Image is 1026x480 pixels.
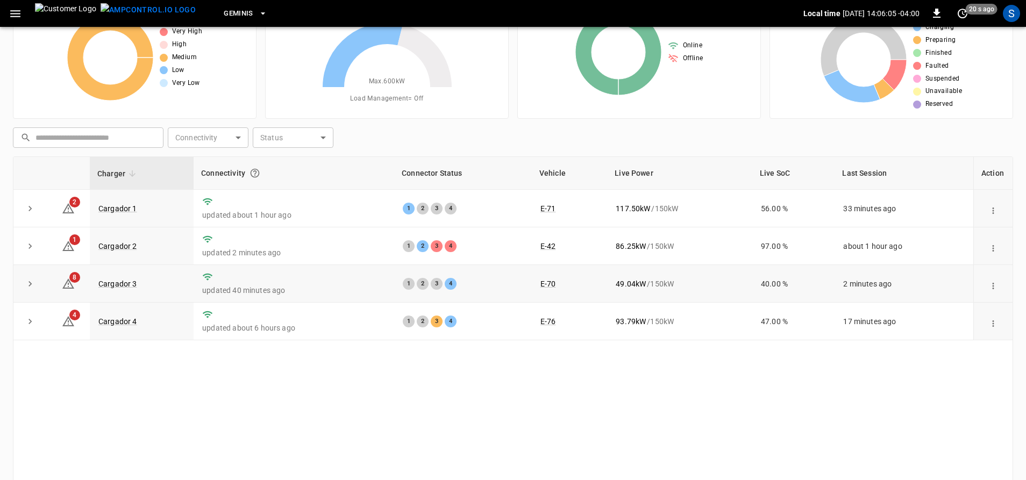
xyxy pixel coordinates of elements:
span: Very Low [172,78,200,89]
div: 2 [417,316,429,327]
th: Action [973,157,1013,190]
a: 8 [62,279,75,288]
p: [DATE] 14:06:05 -04:00 [843,8,920,19]
a: 2 [62,203,75,212]
button: expand row [22,200,38,217]
span: Reserved [925,99,953,110]
span: 1 [69,234,80,245]
td: 56.00 % [752,190,835,227]
button: expand row [22,276,38,292]
span: High [172,39,187,50]
button: expand row [22,313,38,329]
a: Cargador 1 [98,204,137,213]
td: 2 minutes ago [835,265,973,303]
div: Connectivity [201,163,387,183]
div: 3 [431,316,443,327]
th: Vehicle [532,157,607,190]
a: E-71 [540,204,556,213]
div: 4 [445,278,457,290]
p: Local time [803,8,840,19]
span: Charging [925,22,954,33]
span: 8 [69,272,80,283]
span: Charger [97,167,139,180]
div: 4 [445,240,457,252]
td: 47.00 % [752,303,835,340]
p: 117.50 kW [616,203,650,214]
span: Unavailable [925,86,962,97]
div: action cell options [986,203,1001,214]
th: Live SoC [752,157,835,190]
div: 3 [431,240,443,252]
span: Finished [925,48,952,59]
td: 97.00 % [752,227,835,265]
div: 2 [417,278,429,290]
span: 4 [69,310,80,320]
span: Faulted [925,61,949,71]
span: Online [683,40,702,51]
div: 2 [417,203,429,214]
span: 20 s ago [966,4,997,15]
p: updated about 6 hours ago [202,323,386,333]
p: 93.79 kW [616,316,646,327]
div: 1 [403,240,415,252]
p: updated 2 minutes ago [202,247,386,258]
button: expand row [22,238,38,254]
div: / 150 kW [616,241,744,252]
button: set refresh interval [954,5,971,22]
a: E-70 [540,280,556,288]
button: Connection between the charger and our software. [245,163,265,183]
span: Very High [172,26,203,37]
div: 2 [417,240,429,252]
div: / 150 kW [616,316,744,327]
div: 4 [445,203,457,214]
a: E-42 [540,242,556,250]
p: 86.25 kW [616,241,646,252]
td: 33 minutes ago [835,190,973,227]
a: 4 [62,317,75,325]
div: 4 [445,316,457,327]
td: 40.00 % [752,265,835,303]
span: Offline [683,53,703,64]
img: Customer Logo [35,3,96,24]
div: 3 [431,203,443,214]
div: / 150 kW [616,278,744,289]
a: E-76 [540,317,556,326]
a: Cargador 2 [98,242,137,250]
th: Connector Status [394,157,532,190]
div: profile-icon [1003,5,1020,22]
div: 1 [403,203,415,214]
span: Load Management = Off [350,94,423,104]
td: about 1 hour ago [835,227,973,265]
img: ampcontrol.io logo [101,3,196,17]
span: 2 [69,197,80,207]
div: 3 [431,278,443,290]
span: Preparing [925,35,956,46]
a: Cargador 4 [98,317,137,326]
a: 1 [62,241,75,249]
span: Medium [172,52,197,63]
div: 1 [403,316,415,327]
div: action cell options [986,241,1001,252]
p: updated 40 minutes ago [202,285,386,296]
div: action cell options [986,316,1001,327]
td: 17 minutes ago [835,303,973,340]
a: Cargador 3 [98,280,137,288]
button: Geminis [219,3,272,24]
p: updated about 1 hour ago [202,210,386,220]
div: action cell options [986,278,1001,289]
th: Live Power [607,157,752,190]
span: Low [172,65,184,76]
span: Geminis [224,8,253,20]
span: Max. 600 kW [369,76,405,87]
th: Last Session [835,157,973,190]
span: Suspended [925,74,960,84]
p: 49.04 kW [616,278,646,289]
div: / 150 kW [616,203,744,214]
div: 1 [403,278,415,290]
